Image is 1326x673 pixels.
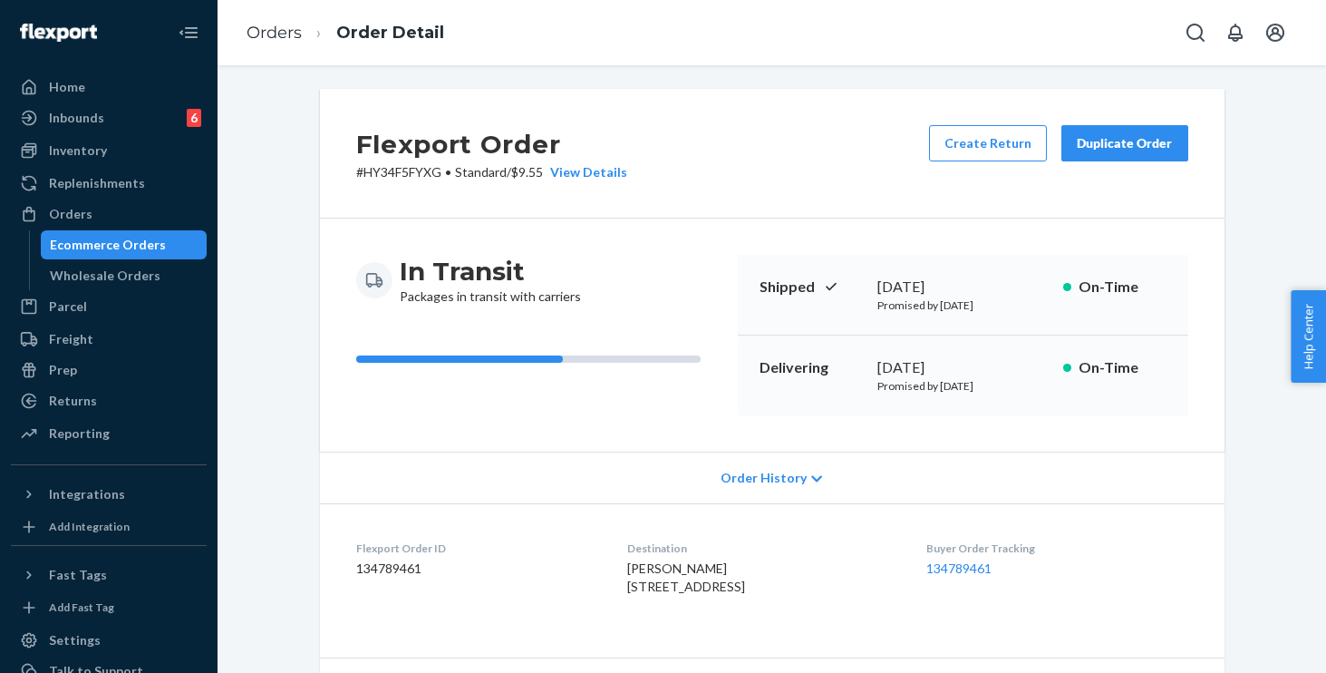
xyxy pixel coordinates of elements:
button: Close Navigation [170,15,207,51]
a: 134789461 [926,561,992,576]
div: Replenishments [49,174,145,192]
a: Add Fast Tag [11,597,207,619]
a: Reporting [11,419,207,448]
div: Parcel [49,297,87,316]
a: Replenishments [11,169,207,198]
dd: 134789461 [356,560,598,578]
button: Open Search Box [1177,15,1214,51]
button: Help Center [1291,290,1326,383]
a: Ecommerce Orders [41,230,208,259]
a: Freight [11,325,207,354]
a: Orders [11,200,207,229]
p: Delivering [760,357,863,378]
a: Add Integration [11,516,207,538]
ol: breadcrumbs [232,6,459,60]
button: View Details [543,163,627,181]
div: Packages in transit with carriers [400,255,581,306]
div: Home [49,78,85,96]
div: Wholesale Orders [50,267,160,285]
h3: In Transit [400,255,581,288]
div: [DATE] [877,277,1049,297]
p: Promised by [DATE] [877,378,1049,394]
dt: Buyer Order Tracking [926,541,1187,556]
img: Flexport logo [20,24,97,42]
div: Reporting [49,424,110,443]
div: Add Integration [49,519,130,534]
div: Settings [49,631,101,649]
div: Inbounds [49,109,104,127]
div: Add Fast Tag [49,600,114,615]
span: Standard [455,164,507,180]
a: Inbounds6 [11,103,207,132]
a: Settings [11,626,207,655]
button: Create Return [929,125,1047,161]
span: [PERSON_NAME] [STREET_ADDRESS] [627,561,745,594]
a: Order Detail [336,23,444,43]
a: Returns [11,386,207,415]
button: Integrations [11,480,207,509]
button: Duplicate Order [1061,125,1188,161]
dt: Flexport Order ID [356,541,598,556]
div: Orders [49,205,92,223]
div: Ecommerce Orders [50,236,166,254]
a: Wholesale Orders [41,261,208,290]
a: Home [11,73,207,102]
dt: Destination [627,541,897,556]
a: Prep [11,356,207,385]
div: Integrations [49,485,125,503]
div: [DATE] [877,357,1049,378]
div: Fast Tags [49,566,107,584]
p: On-Time [1079,277,1166,297]
span: Order History [721,469,807,487]
div: Returns [49,392,97,410]
a: Orders [247,23,302,43]
div: Inventory [49,141,107,160]
div: 6 [187,109,201,127]
p: On-Time [1079,357,1166,378]
p: # HY34F5FYXG / $9.55 [356,163,627,181]
span: • [445,164,451,180]
div: Duplicate Order [1077,134,1173,152]
div: Prep [49,361,77,379]
p: Promised by [DATE] [877,297,1049,313]
a: Inventory [11,136,207,165]
a: Parcel [11,292,207,321]
button: Fast Tags [11,561,207,590]
h2: Flexport Order [356,125,627,163]
div: Freight [49,330,93,348]
button: Open notifications [1217,15,1253,51]
p: Shipped [760,277,863,297]
button: Open account menu [1257,15,1293,51]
